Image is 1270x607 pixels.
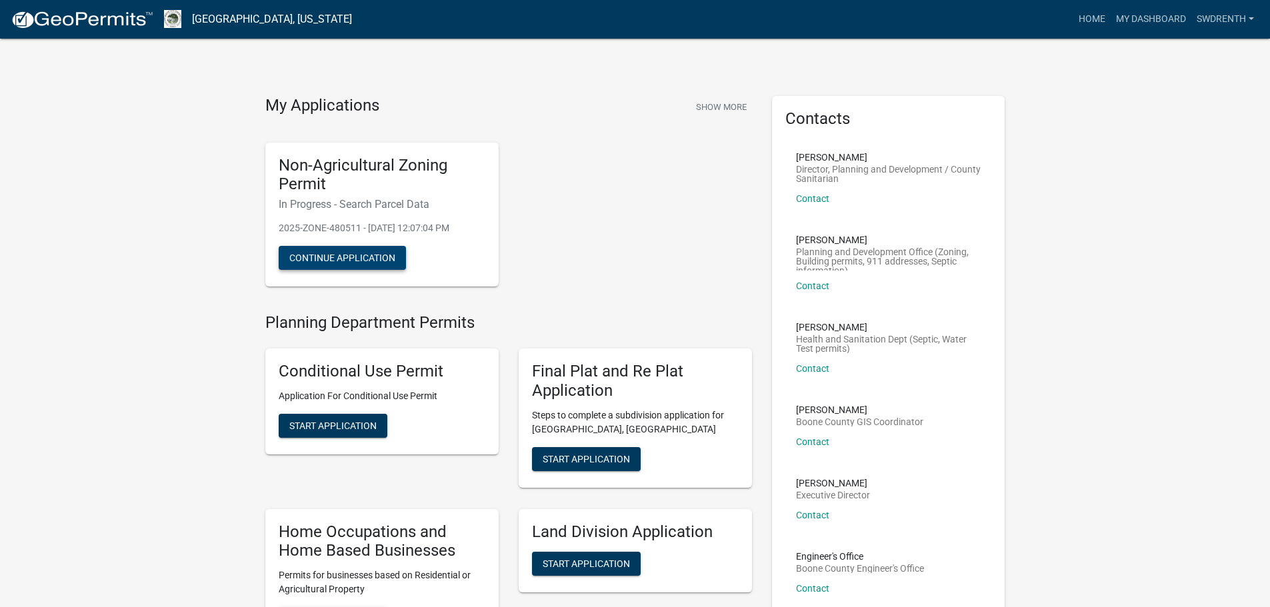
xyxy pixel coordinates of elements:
h6: In Progress - Search Parcel Data [279,198,485,211]
span: Start Application [543,453,630,464]
a: Home [1073,7,1111,32]
p: [PERSON_NAME] [796,478,870,488]
button: Start Application [279,414,387,438]
button: Start Application [532,447,641,471]
p: Permits for businesses based on Residential or Agricultural Property [279,568,485,596]
p: Director, Planning and Development / County Sanitarian [796,165,981,183]
p: Application For Conditional Use Permit [279,389,485,403]
h5: Home Occupations and Home Based Businesses [279,522,485,561]
p: [PERSON_NAME] [796,322,981,332]
a: Contact [796,510,829,520]
span: Start Application [543,558,630,569]
p: 2025-ZONE-480511 - [DATE] 12:07:04 PM [279,221,485,235]
button: Show More [691,96,752,118]
h4: My Applications [265,96,379,116]
button: Start Application [532,552,641,576]
img: Boone County, Iowa [164,10,181,28]
p: [PERSON_NAME] [796,405,923,414]
button: Continue Application [279,246,406,270]
p: [PERSON_NAME] [796,153,981,162]
h5: Land Division Application [532,522,739,542]
p: Steps to complete a subdivision application for [GEOGRAPHIC_DATA], [GEOGRAPHIC_DATA] [532,408,739,436]
p: Boone County Engineer's Office [796,564,924,573]
h5: Contacts [785,109,992,129]
p: Engineer's Office [796,552,924,561]
a: [GEOGRAPHIC_DATA], [US_STATE] [192,8,352,31]
a: Contact [796,436,829,447]
a: Contact [796,363,829,374]
h5: Conditional Use Permit [279,362,485,381]
a: My Dashboard [1111,7,1191,32]
span: Start Application [289,420,377,430]
p: Executive Director [796,490,870,500]
p: [PERSON_NAME] [796,235,981,245]
a: Contact [796,583,829,594]
h5: Final Plat and Re Plat Application [532,362,739,400]
p: Planning and Development Office (Zoning, Building permits, 911 addresses, Septic information) [796,247,981,271]
p: Boone County GIS Coordinator [796,417,923,426]
p: Health and Sanitation Dept (Septic, Water Test permits) [796,334,981,353]
a: Contact [796,281,829,291]
h4: Planning Department Permits [265,313,752,332]
a: Contact [796,193,829,204]
h5: Non-Agricultural Zoning Permit [279,156,485,195]
a: swdrenth [1191,7,1259,32]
